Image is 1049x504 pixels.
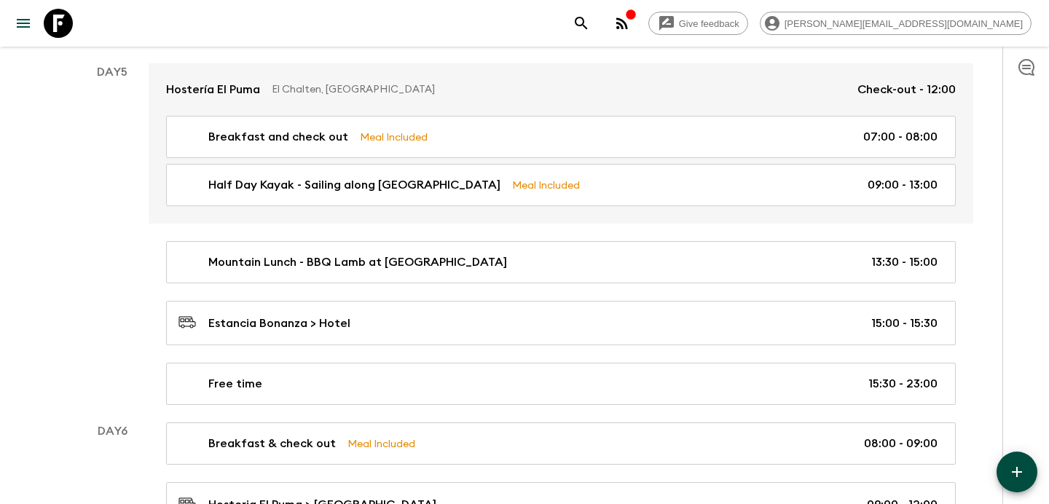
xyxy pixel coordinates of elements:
p: Meal Included [512,177,580,193]
a: Estancia Bonanza > Hotel15:00 - 15:30 [166,301,956,345]
p: Meal Included [360,129,428,145]
span: Give feedback [671,18,747,29]
p: Meal Included [347,436,415,452]
p: Half Day Kayak - Sailing along [GEOGRAPHIC_DATA] [208,176,500,194]
a: Half Day Kayak - Sailing along [GEOGRAPHIC_DATA]Meal Included09:00 - 13:00 [166,164,956,206]
p: Day 5 [76,63,149,81]
p: Free time [208,375,262,393]
a: Mountain Lunch - BBQ Lamb at [GEOGRAPHIC_DATA]13:30 - 15:00 [166,241,956,283]
p: 08:00 - 09:00 [864,435,938,452]
p: El Chalten, [GEOGRAPHIC_DATA] [272,82,846,97]
button: menu [9,9,38,38]
a: Breakfast and check outMeal Included07:00 - 08:00 [166,116,956,158]
p: Day 6 [76,422,149,440]
p: Check-out - 12:00 [857,81,956,98]
a: Free time15:30 - 23:00 [166,363,956,405]
p: Estancia Bonanza > Hotel [208,315,350,332]
p: Mountain Lunch - BBQ Lamb at [GEOGRAPHIC_DATA] [208,253,507,271]
p: Breakfast and check out [208,128,348,146]
p: Breakfast & check out [208,435,336,452]
p: 09:00 - 13:00 [868,176,938,194]
a: Hostería El PumaEl Chalten, [GEOGRAPHIC_DATA]Check-out - 12:00 [149,63,973,116]
p: 15:00 - 15:30 [871,315,938,332]
button: search adventures [567,9,596,38]
a: Breakfast & check outMeal Included08:00 - 09:00 [166,422,956,465]
div: [PERSON_NAME][EMAIL_ADDRESS][DOMAIN_NAME] [760,12,1032,35]
p: 13:30 - 15:00 [871,253,938,271]
p: 07:00 - 08:00 [863,128,938,146]
span: [PERSON_NAME][EMAIL_ADDRESS][DOMAIN_NAME] [777,18,1031,29]
a: Give feedback [648,12,748,35]
p: Hostería El Puma [166,81,260,98]
p: 15:30 - 23:00 [868,375,938,393]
